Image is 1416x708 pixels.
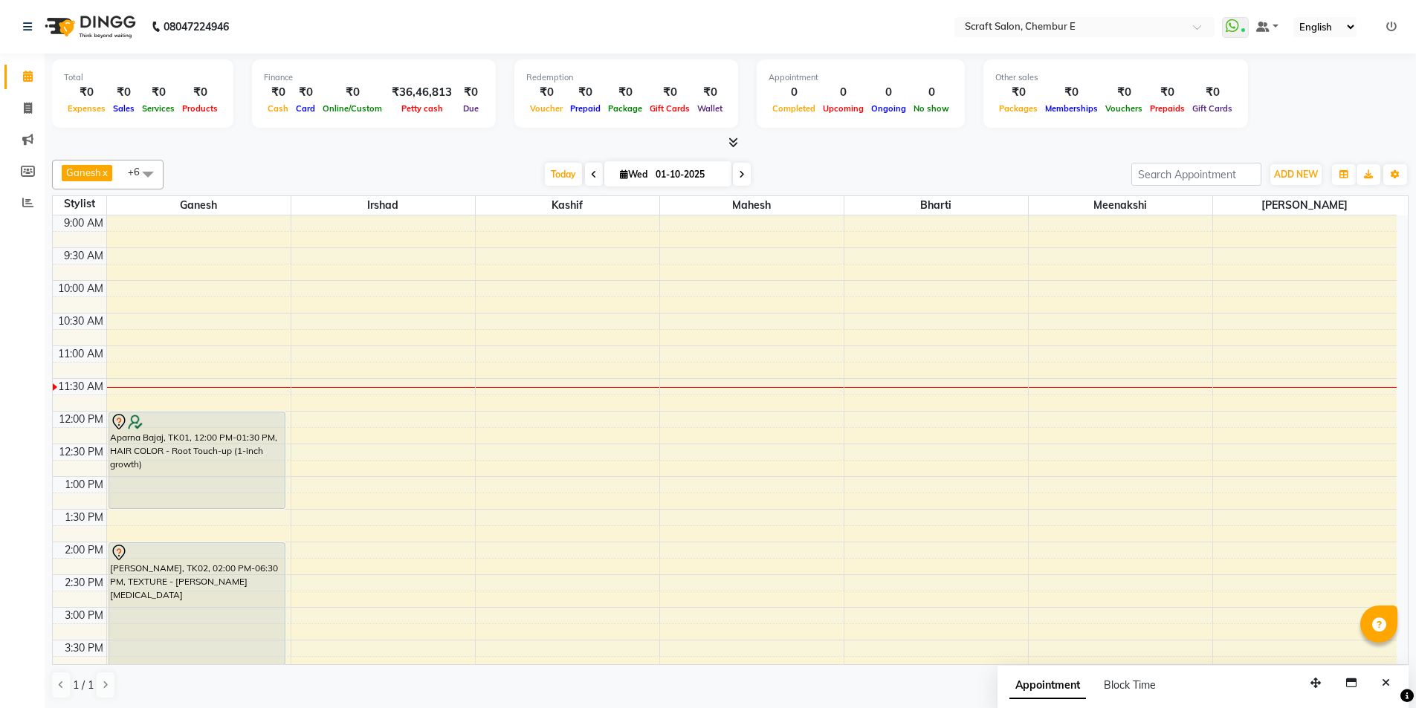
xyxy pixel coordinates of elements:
div: 11:30 AM [55,379,106,394]
span: Expenses [64,103,109,114]
div: ₹0 [64,84,109,101]
span: Gift Cards [646,103,694,114]
span: Upcoming [819,103,867,114]
span: Ganesh [66,166,101,178]
span: Services [138,103,178,114]
input: Search Appointment [1131,163,1261,186]
span: Completed [769,103,819,114]
div: 1:30 PM [62,510,106,525]
b: 08047224946 [164,6,229,48]
div: 1:00 PM [62,477,106,493]
div: 10:00 AM [55,281,106,296]
div: 3:30 PM [62,640,106,656]
div: 12:30 PM [56,444,106,460]
div: 0 [819,84,867,101]
span: Memberships [1041,103,1102,114]
span: Wed [616,169,651,180]
iframe: chat widget [1354,649,1401,693]
div: Total [64,71,222,84]
div: ₹0 [109,84,138,101]
div: ₹0 [995,84,1041,101]
div: 2:00 PM [62,542,106,558]
div: 10:30 AM [55,314,106,329]
span: ADD NEW [1274,169,1318,180]
span: Today [545,163,582,186]
span: 1 / 1 [73,678,94,693]
img: logo [38,6,140,48]
span: Card [292,103,319,114]
div: Finance [264,71,484,84]
span: Sales [109,103,138,114]
div: 2:30 PM [62,575,106,591]
span: Kashif [476,196,659,215]
div: ₹0 [264,84,292,101]
div: 0 [910,84,953,101]
span: [PERSON_NAME] [1213,196,1397,215]
div: ₹0 [1189,84,1236,101]
span: Vouchers [1102,103,1146,114]
div: ₹36,46,813 [386,84,458,101]
div: ₹0 [646,84,694,101]
div: ₹0 [1041,84,1102,101]
button: ADD NEW [1270,164,1322,185]
span: Ongoing [867,103,910,114]
div: ₹0 [1146,84,1189,101]
div: 11:00 AM [55,346,106,362]
a: x [101,166,108,178]
div: Redemption [526,71,726,84]
div: Aparna Bajaj, TK01, 12:00 PM-01:30 PM, HAIR COLOR - Root Touch-up (1-inch growth) [109,412,285,508]
div: ₹0 [526,84,566,101]
input: 2025-10-01 [651,163,725,186]
span: Online/Custom [319,103,386,114]
div: 3:00 PM [62,608,106,623]
span: Gift Cards [1189,103,1236,114]
span: Packages [995,103,1041,114]
span: No show [910,103,953,114]
div: 0 [867,84,910,101]
span: Package [604,103,646,114]
span: Products [178,103,222,114]
span: Appointment [1009,672,1086,699]
div: ₹0 [1102,84,1146,101]
span: Irshad [291,196,475,215]
div: Appointment [769,71,953,84]
span: Prepaids [1146,103,1189,114]
span: +6 [128,166,151,178]
span: Petty cash [398,103,447,114]
span: Ganesh [107,196,291,215]
div: ₹0 [604,84,646,101]
div: ₹0 [458,84,484,101]
div: 9:00 AM [61,215,106,231]
span: Block Time [1104,678,1156,692]
div: ₹0 [319,84,386,101]
div: 0 [769,84,819,101]
div: Stylist [53,196,106,212]
span: Prepaid [566,103,604,114]
span: Meenakshi [1029,196,1212,215]
span: Cash [264,103,292,114]
span: Mahesh [660,196,844,215]
span: Due [459,103,482,114]
div: ₹0 [694,84,726,101]
div: 9:30 AM [61,248,106,264]
div: ₹0 [292,84,319,101]
span: Wallet [694,103,726,114]
div: ₹0 [138,84,178,101]
span: Voucher [526,103,566,114]
div: ₹0 [178,84,222,101]
span: Bharti [844,196,1028,215]
div: Other sales [995,71,1236,84]
div: 12:00 PM [56,412,106,427]
div: ₹0 [566,84,604,101]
